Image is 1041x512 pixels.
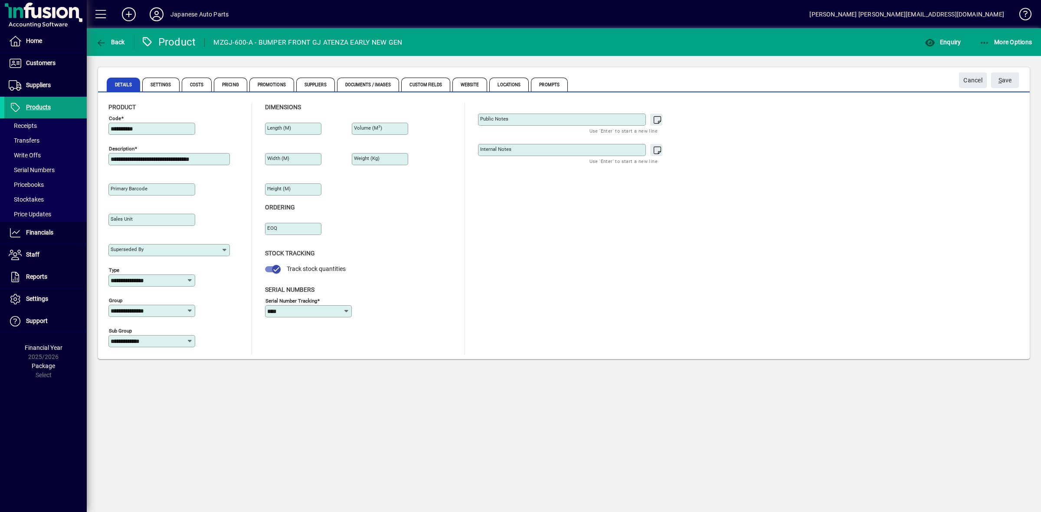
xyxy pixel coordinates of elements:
sup: 3 [378,124,380,129]
a: Settings [4,288,87,310]
span: ave [998,73,1012,88]
span: Prompts [531,78,568,91]
button: Cancel [959,72,987,88]
a: Receipts [4,118,87,133]
button: Enquiry [923,34,963,50]
button: Add [115,7,143,22]
span: Support [26,317,48,324]
a: Financials [4,222,87,244]
span: Stocktakes [9,196,44,203]
button: Back [94,34,127,50]
div: MZGJ-600-A - BUMPER FRONT GJ ATENZA EARLY NEW GEN [213,36,402,49]
a: Suppliers [4,75,87,96]
a: Knowledge Base [1013,2,1030,30]
a: Support [4,310,87,332]
a: Home [4,30,87,52]
span: Enquiry [925,39,961,46]
mat-label: Serial Number tracking [265,297,317,303]
a: Stocktakes [4,192,87,207]
div: Product [141,35,196,49]
span: Costs [182,78,212,91]
span: Ordering [265,204,295,211]
button: Profile [143,7,170,22]
span: Documents / Images [337,78,399,91]
div: Japanese Auto Parts [170,7,229,21]
span: Receipts [9,122,37,129]
mat-label: Height (m) [267,186,291,192]
mat-label: EOQ [267,225,277,231]
button: More Options [977,34,1034,50]
span: Serial Numbers [9,166,55,173]
div: [PERSON_NAME] [PERSON_NAME][EMAIL_ADDRESS][DOMAIN_NAME] [809,7,1004,21]
span: Locations [489,78,529,91]
mat-hint: Use 'Enter' to start a new line [589,126,658,136]
a: Price Updates [4,207,87,222]
button: Save [991,72,1019,88]
span: Products [26,104,51,111]
span: Cancel [963,73,982,88]
span: Stock Tracking [265,250,315,257]
span: Staff [26,251,39,258]
mat-label: Sub group [109,328,132,334]
a: Serial Numbers [4,163,87,177]
a: Customers [4,52,87,74]
span: Settings [142,78,180,91]
mat-label: Internal Notes [480,146,511,152]
mat-label: Superseded by [111,246,144,252]
span: Suppliers [26,82,51,88]
span: Promotions [249,78,294,91]
span: More Options [979,39,1032,46]
span: Write Offs [9,152,41,159]
mat-label: Width (m) [267,155,289,161]
mat-label: Code [109,115,121,121]
a: Staff [4,244,87,266]
span: Settings [26,295,48,302]
mat-label: Volume (m ) [354,125,382,131]
app-page-header-button: Back [87,34,134,50]
mat-label: Group [109,297,122,303]
span: Customers [26,59,56,66]
span: Transfers [9,137,39,144]
span: Track stock quantities [287,265,346,272]
span: Home [26,37,42,44]
a: Pricebooks [4,177,87,192]
span: Details [107,78,140,91]
span: Financials [26,229,53,236]
mat-label: Length (m) [267,125,291,131]
mat-label: Description [109,146,134,152]
span: Product [108,104,136,111]
span: Financial Year [25,344,62,351]
mat-label: Type [109,267,119,273]
span: Pricing [214,78,247,91]
mat-label: Primary barcode [111,186,147,192]
mat-label: Weight (Kg) [354,155,380,161]
mat-label: Sales unit [111,216,133,222]
a: Reports [4,266,87,288]
span: Package [32,362,55,369]
a: Transfers [4,133,87,148]
a: Write Offs [4,148,87,163]
span: Reports [26,273,47,280]
span: Pricebooks [9,181,44,188]
span: Back [96,39,125,46]
span: Website [452,78,488,91]
span: S [998,77,1002,84]
span: Serial Numbers [265,286,314,293]
span: Price Updates [9,211,51,218]
span: Suppliers [296,78,335,91]
mat-label: Public Notes [480,116,508,122]
span: Custom Fields [401,78,450,91]
span: Dimensions [265,104,301,111]
mat-hint: Use 'Enter' to start a new line [589,156,658,166]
